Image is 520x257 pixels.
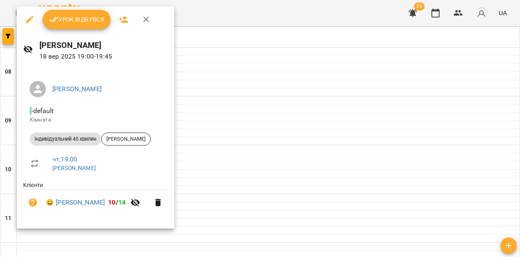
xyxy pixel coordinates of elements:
[101,133,151,146] div: [PERSON_NAME]
[30,135,101,143] span: індивідуальний 45 хвилин
[108,198,115,206] span: 10
[52,165,96,171] a: [PERSON_NAME]
[30,107,55,115] span: - default
[39,52,168,61] p: 18 вер 2025 19:00 - 19:45
[102,135,150,143] span: [PERSON_NAME]
[52,155,77,163] a: чт , 19:00
[23,181,168,219] ul: Клієнти
[108,198,126,206] b: /
[43,10,111,29] button: Урок відбувся
[23,193,43,212] button: Візит ще не сплачено. Додати оплату?
[118,198,126,206] span: 14
[52,85,102,93] a: [PERSON_NAME]
[39,39,168,52] h6: [PERSON_NAME]
[49,15,104,24] span: Урок відбувся
[46,198,105,207] a: 😀 [PERSON_NAME]
[30,116,161,124] p: Кімната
